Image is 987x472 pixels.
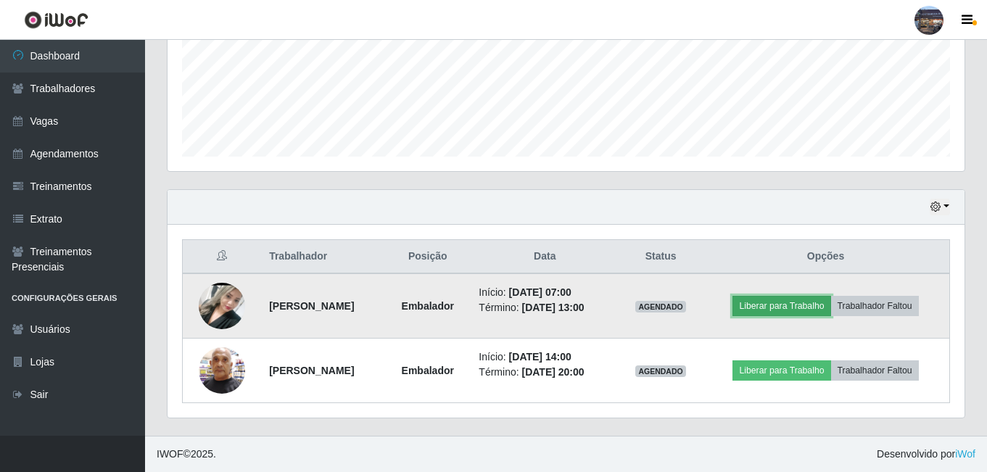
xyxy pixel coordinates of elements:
button: Trabalhador Faltou [831,360,919,381]
button: Trabalhador Faltou [831,296,919,316]
button: Liberar para Trabalho [732,296,830,316]
li: Início: [479,349,611,365]
li: Término: [479,300,611,315]
time: [DATE] 20:00 [521,366,584,378]
strong: [PERSON_NAME] [269,365,354,376]
li: Término: [479,365,611,380]
th: Trabalhador [260,240,385,274]
strong: Embalador [402,365,454,376]
span: AGENDADO [635,301,686,312]
span: IWOF [157,448,183,460]
strong: [PERSON_NAME] [269,300,354,312]
th: Opções [702,240,949,274]
img: 1755712424414.jpeg [199,254,245,357]
th: Data [470,240,619,274]
li: Início: [479,285,611,300]
button: Liberar para Trabalho [732,360,830,381]
span: Desenvolvido por [877,447,975,462]
th: Posição [385,240,470,274]
span: © 2025 . [157,447,216,462]
img: 1736890785171.jpeg [199,329,245,412]
time: [DATE] 14:00 [509,351,571,363]
time: [DATE] 07:00 [509,286,571,298]
a: iWof [955,448,975,460]
img: CoreUI Logo [24,11,88,29]
span: AGENDADO [635,365,686,377]
th: Status [619,240,702,274]
time: [DATE] 13:00 [521,302,584,313]
strong: Embalador [402,300,454,312]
